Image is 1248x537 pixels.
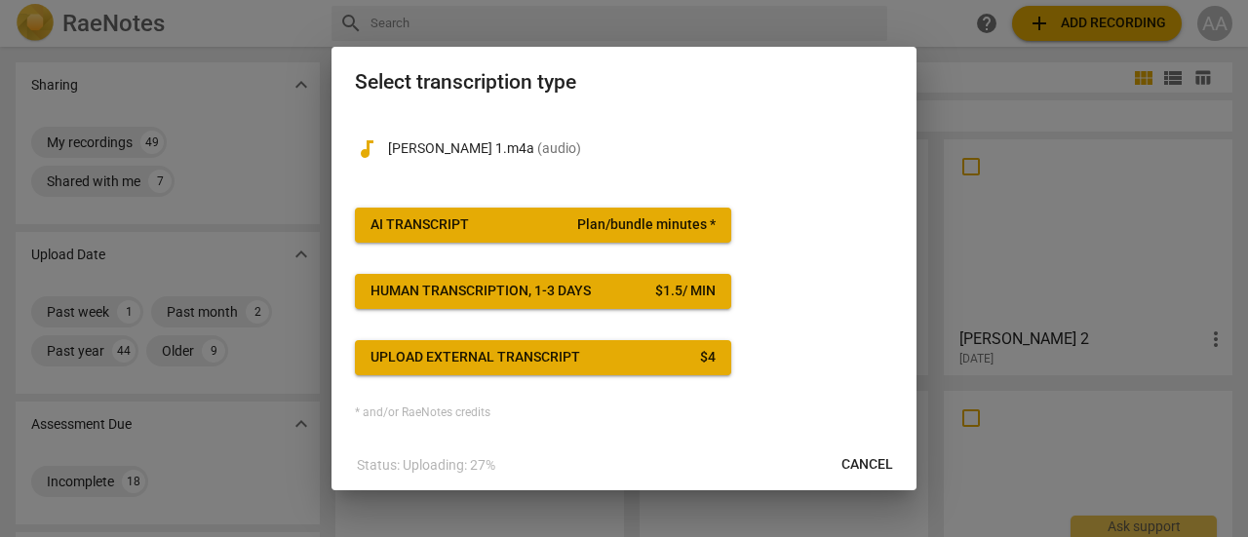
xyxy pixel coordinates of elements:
[370,348,580,367] div: Upload external transcript
[355,274,731,309] button: Human transcription, 1-3 days$1.5/ min
[357,455,495,476] p: Status: Uploading: 27%
[370,282,591,301] div: Human transcription, 1-3 days
[355,208,731,243] button: AI TranscriptPlan/bundle minutes *
[355,406,893,420] div: * and/or RaeNotes credits
[841,455,893,475] span: Cancel
[355,137,378,161] span: audiotrack
[388,138,893,159] p: Victor-Angelica 1.m4a(audio)
[577,215,716,235] span: Plan/bundle minutes *
[355,70,893,95] h2: Select transcription type
[355,340,731,375] button: Upload external transcript$4
[537,140,581,156] span: ( audio )
[826,447,909,482] button: Cancel
[370,215,469,235] div: AI Transcript
[700,348,716,367] div: $ 4
[655,282,716,301] div: $ 1.5 / min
